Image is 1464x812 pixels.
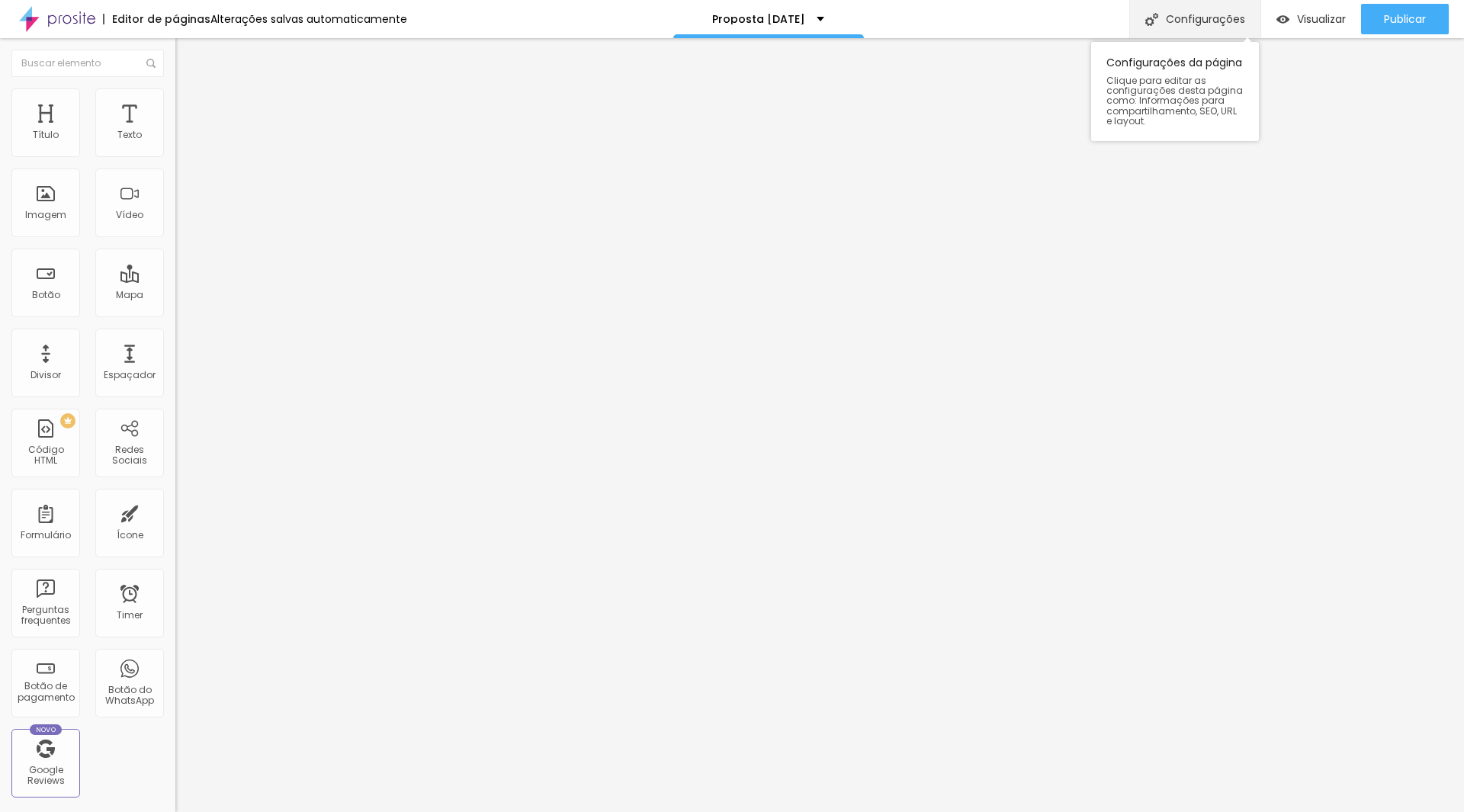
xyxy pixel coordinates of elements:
[104,370,156,380] div: Espaçador
[15,681,75,703] div: Botão de pagamento
[1384,13,1426,25] span: Publicar
[117,130,142,140] div: Texto
[11,50,164,77] input: Buscar elemento
[15,445,75,467] div: Código HTML
[117,530,143,541] div: Ícone
[99,685,159,707] div: Botão do WhatsApp
[15,765,75,787] div: Google Reviews
[210,14,407,24] div: Alterações salvas automaticamente
[117,610,143,621] div: Timer
[1276,13,1289,26] img: view-1.svg
[21,530,71,541] div: Formulário
[1106,75,1244,126] span: Clique para editar as configurações desta página como: Informações para compartilhamento, SEO, UR...
[116,290,143,300] div: Mapa
[25,210,66,220] div: Imagem
[30,370,61,380] div: Divisor
[1297,13,1346,25] span: Visualizar
[1261,4,1361,34] button: Visualizar
[1091,42,1259,141] div: Configurações da página
[33,130,59,140] div: Título
[103,14,210,24] div: Editor de páginas
[146,59,156,68] img: Icone
[32,290,60,300] div: Botão
[1361,4,1449,34] button: Publicar
[116,210,143,220] div: Vídeo
[30,724,63,735] div: Novo
[1145,13,1158,26] img: Icone
[175,38,1464,812] iframe: Editor
[15,605,75,627] div: Perguntas frequentes
[99,445,159,467] div: Redes Sociais
[712,14,805,24] p: Proposta [DATE]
